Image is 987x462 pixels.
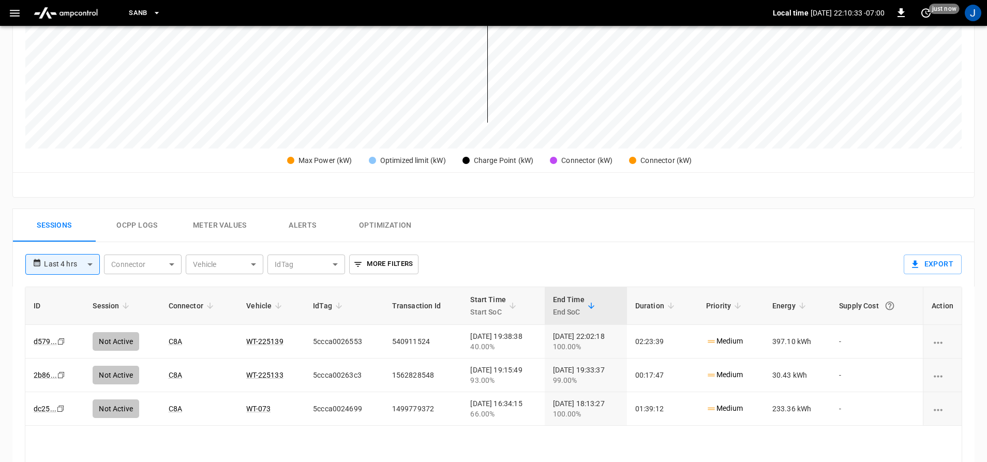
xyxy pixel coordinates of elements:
[470,306,506,318] p: Start SoC
[640,155,692,166] div: Connector (kW)
[831,392,923,426] td: -
[384,325,462,359] td: 540911524
[831,359,923,392] td: -
[811,8,885,18] p: [DATE] 22:10:33 -07:00
[246,405,271,413] a: WT-073
[706,369,743,380] p: Medium
[470,331,536,352] div: [DATE] 19:38:38
[932,404,953,414] div: charging session options
[772,300,809,312] span: Energy
[904,255,962,274] button: Export
[344,209,427,242] button: Optimization
[470,375,536,385] div: 93.00%
[305,392,384,426] td: 5ccca0024699
[305,359,384,392] td: 5ccca00263c3
[44,255,100,274] div: Last 4 hrs
[561,155,612,166] div: Connector (kW)
[246,371,283,379] a: WT-225133
[129,7,147,19] span: SanB
[764,325,831,359] td: 397.10 kWh
[553,409,619,419] div: 100.00%
[178,209,261,242] button: Meter Values
[553,365,619,385] div: [DATE] 19:33:37
[384,359,462,392] td: 1562828548
[384,287,462,325] th: Transaction Id
[384,392,462,426] td: 1499779372
[706,403,743,414] p: Medium
[831,325,923,359] td: -
[918,5,934,21] button: set refresh interval
[246,300,285,312] span: Vehicle
[125,3,165,23] button: SanB
[349,255,418,274] button: More Filters
[923,287,962,325] th: Action
[635,300,678,312] span: Duration
[627,392,698,426] td: 01:39:12
[929,4,960,14] span: just now
[470,293,519,318] span: Start TimeStart SoC
[380,155,446,166] div: Optimized limit (kW)
[34,405,56,413] a: dc25...
[553,398,619,419] div: [DATE] 18:13:27
[553,293,598,318] span: End TimeEnd SoC
[246,337,283,346] a: WT-225139
[880,296,899,315] button: The cost of your charging session based on your supply rates
[13,209,96,242] button: Sessions
[93,366,139,384] div: Not Active
[93,399,139,418] div: Not Active
[764,392,831,426] td: 233.36 kWh
[553,293,585,318] div: End Time
[56,336,67,347] div: copy
[706,300,744,312] span: Priority
[839,296,915,315] div: Supply Cost
[553,331,619,352] div: [DATE] 22:02:18
[25,287,84,325] th: ID
[470,365,536,385] div: [DATE] 19:15:49
[34,371,57,379] a: 2b86...
[932,336,953,347] div: charging session options
[470,293,506,318] div: Start Time
[627,325,698,359] td: 02:23:39
[764,359,831,392] td: 30.43 kWh
[553,306,585,318] p: End SoC
[169,405,182,413] a: C8A
[93,300,132,312] span: Session
[169,371,182,379] a: C8A
[305,325,384,359] td: 5ccca0026553
[965,5,981,21] div: profile-icon
[553,375,619,385] div: 99.00%
[93,332,139,351] div: Not Active
[25,287,962,426] table: sessions table
[474,155,534,166] div: Charge Point (kW)
[932,370,953,380] div: charging session options
[627,359,698,392] td: 00:17:47
[298,155,352,166] div: Max Power (kW)
[169,300,217,312] span: Connector
[56,403,66,414] div: copy
[169,337,182,346] a: C8A
[470,398,536,419] div: [DATE] 16:34:15
[313,300,346,312] span: IdTag
[773,8,809,18] p: Local time
[470,341,536,352] div: 40.00%
[706,336,743,347] p: Medium
[553,341,619,352] div: 100.00%
[56,369,67,381] div: copy
[34,337,57,346] a: d579...
[470,409,536,419] div: 66.00%
[261,209,344,242] button: Alerts
[29,3,102,23] img: ampcontrol.io logo
[96,209,178,242] button: Ocpp logs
